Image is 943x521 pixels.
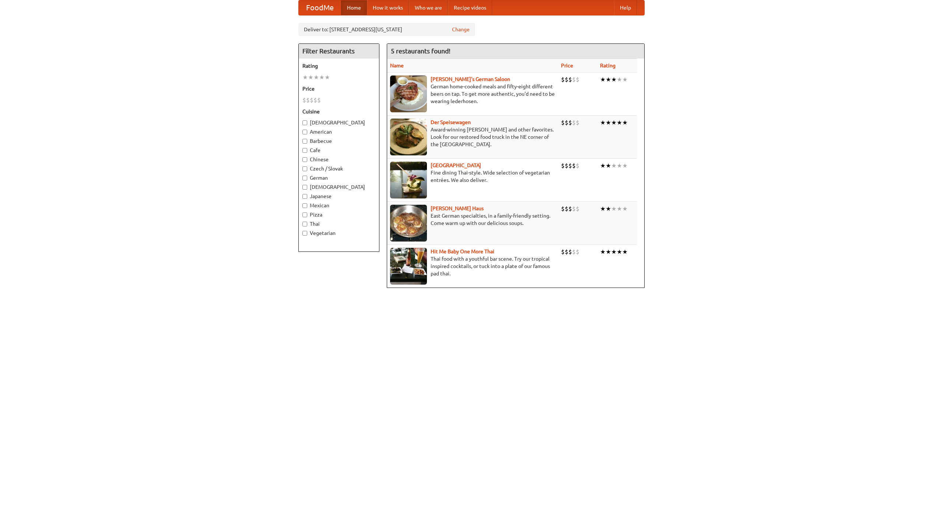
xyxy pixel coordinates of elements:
li: $ [572,162,576,170]
input: Japanese [302,194,307,199]
img: speisewagen.jpg [390,119,427,155]
input: [DEMOGRAPHIC_DATA] [302,120,307,125]
a: [GEOGRAPHIC_DATA] [431,162,481,168]
a: Rating [600,63,616,68]
h5: Rating [302,62,375,70]
li: ★ [302,73,308,81]
li: ★ [622,248,628,256]
li: ★ [606,162,611,170]
li: $ [561,162,565,170]
label: German [302,174,375,182]
p: Award-winning [PERSON_NAME] and other favorites. Look for our restored food truck in the NE corne... [390,126,555,148]
label: [DEMOGRAPHIC_DATA] [302,183,375,191]
input: Czech / Slovak [302,166,307,171]
li: $ [576,248,579,256]
ng-pluralize: 5 restaurants found! [391,47,451,54]
img: babythai.jpg [390,248,427,285]
a: Hit Me Baby One More Thai [431,249,494,254]
img: kohlhaus.jpg [390,205,427,242]
input: Vegetarian [302,231,307,236]
div: Deliver to: [STREET_ADDRESS][US_STATE] [298,23,475,36]
label: Pizza [302,211,375,218]
li: ★ [606,75,611,84]
input: American [302,130,307,134]
li: ★ [622,75,628,84]
input: Thai [302,222,307,226]
li: $ [317,96,321,104]
li: $ [568,205,572,213]
li: ★ [600,205,606,213]
li: ★ [319,73,325,81]
li: $ [572,119,576,127]
li: ★ [325,73,330,81]
a: FoodMe [299,0,341,15]
li: $ [572,75,576,84]
h5: Cuisine [302,108,375,115]
label: Chinese [302,156,375,163]
b: [PERSON_NAME] Haus [431,205,484,211]
label: American [302,128,375,135]
input: Mexican [302,203,307,208]
a: Recipe videos [448,0,492,15]
li: ★ [606,205,611,213]
li: ★ [600,119,606,127]
li: $ [576,75,579,84]
label: Japanese [302,193,375,200]
input: Cafe [302,148,307,153]
li: $ [576,162,579,170]
li: $ [565,248,568,256]
li: ★ [308,73,313,81]
li: ★ [606,119,611,127]
a: Who we are [409,0,448,15]
img: esthers.jpg [390,75,427,112]
a: Name [390,63,404,68]
li: ★ [600,248,606,256]
li: ★ [600,162,606,170]
li: $ [568,248,572,256]
li: ★ [617,119,622,127]
li: ★ [622,119,628,127]
a: Price [561,63,573,68]
label: Barbecue [302,137,375,145]
input: [DEMOGRAPHIC_DATA] [302,185,307,190]
img: satay.jpg [390,162,427,198]
li: ★ [622,205,628,213]
li: ★ [313,73,319,81]
li: $ [572,248,576,256]
li: $ [561,119,565,127]
li: ★ [611,162,617,170]
p: German home-cooked meals and fifty-eight different beers on tap. To get more authentic, you'd nee... [390,83,555,105]
a: [PERSON_NAME]'s German Saloon [431,76,510,82]
p: Thai food with a youthful bar scene. Try our tropical inspired cocktails, or tuck into a plate of... [390,255,555,277]
li: $ [565,205,568,213]
li: ★ [617,75,622,84]
p: Fine dining Thai-style. Wide selection of vegetarian entrées. We also deliver. [390,169,555,184]
label: Thai [302,220,375,228]
li: $ [572,205,576,213]
li: $ [313,96,317,104]
a: Change [452,26,470,33]
input: Barbecue [302,139,307,144]
input: German [302,176,307,180]
li: $ [302,96,306,104]
h4: Filter Restaurants [299,44,379,59]
label: Czech / Slovak [302,165,375,172]
li: $ [306,96,310,104]
li: $ [561,248,565,256]
li: $ [565,119,568,127]
li: ★ [617,205,622,213]
li: ★ [611,119,617,127]
a: Der Speisewagen [431,119,471,125]
a: How it works [367,0,409,15]
li: $ [565,75,568,84]
a: Help [614,0,637,15]
li: ★ [622,162,628,170]
input: Chinese [302,157,307,162]
label: Cafe [302,147,375,154]
li: $ [576,205,579,213]
a: Home [341,0,367,15]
